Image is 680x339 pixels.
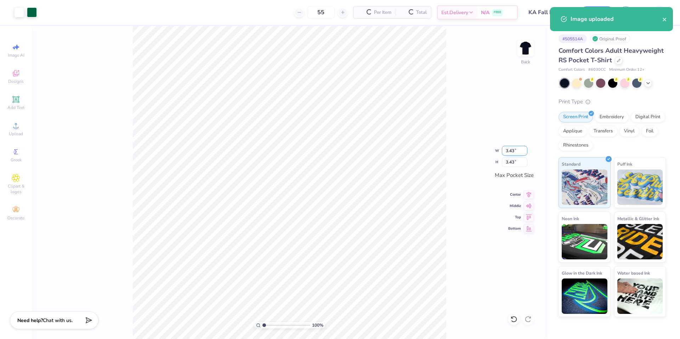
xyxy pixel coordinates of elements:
span: Glow in the Dark Ink [562,269,602,277]
span: Chat with us. [43,317,73,324]
span: Comfort Colors [559,67,585,73]
span: Est. Delivery [441,9,468,16]
span: Decorate [7,215,24,221]
img: Neon Ink [562,224,607,259]
span: Designs [8,79,24,84]
button: close [662,15,667,23]
input: – – [307,6,335,19]
span: Image AI [8,52,24,58]
span: Top [508,215,521,220]
img: Puff Ink [617,169,663,205]
strong: Need help? [17,317,43,324]
span: Comfort Colors Adult Heavyweight RS Pocket T-Shirt [559,46,664,64]
img: Water based Ink [617,278,663,314]
span: Neon Ink [562,215,579,222]
div: Print Type [559,98,666,106]
span: Clipart & logos [4,183,28,195]
div: Screen Print [559,112,593,122]
span: Total [416,9,427,16]
div: Applique [559,126,587,137]
span: Puff Ink [617,160,632,168]
span: Middle [508,203,521,208]
div: Vinyl [619,126,639,137]
div: Original Proof [590,34,630,43]
span: Water based Ink [617,269,650,277]
span: Greek [11,157,22,163]
span: FREE [494,10,501,15]
div: Rhinestones [559,140,593,151]
span: N/A [481,9,489,16]
span: Center [508,192,521,197]
span: Add Text [7,105,24,110]
span: 100 % [312,322,323,328]
input: Untitled Design [523,5,575,19]
span: Per Item [374,9,391,16]
span: Minimum Order: 12 + [609,67,645,73]
div: Foil [641,126,658,137]
div: Digital Print [631,112,665,122]
span: Bottom [508,226,521,231]
div: Transfers [589,126,617,137]
img: Standard [562,169,607,205]
span: # 6030CC [588,67,606,73]
span: Metallic & Glitter Ink [617,215,659,222]
span: Standard [562,160,580,168]
div: Back [521,59,530,65]
img: Glow in the Dark Ink [562,278,607,314]
img: Back [518,41,533,55]
img: Metallic & Glitter Ink [617,224,663,259]
div: Embroidery [595,112,629,122]
span: Upload [9,131,23,137]
div: Image uploaded [571,15,662,23]
div: # 505514A [559,34,587,43]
